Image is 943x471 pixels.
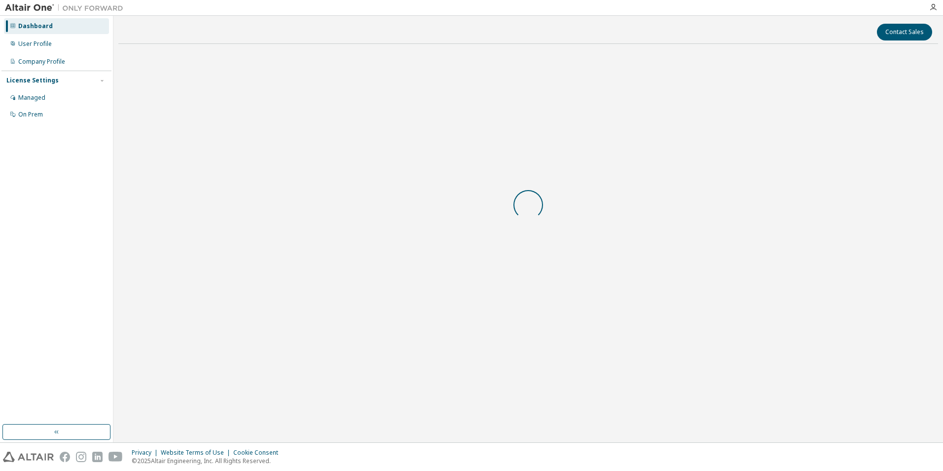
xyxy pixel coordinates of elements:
img: youtube.svg [109,452,123,462]
div: Company Profile [18,58,65,66]
button: Contact Sales [877,24,932,40]
img: linkedin.svg [92,452,103,462]
img: altair_logo.svg [3,452,54,462]
img: Altair One [5,3,128,13]
img: instagram.svg [76,452,86,462]
p: © 2025 Altair Engineering, Inc. All Rights Reserved. [132,457,284,465]
div: Website Terms of Use [161,449,233,457]
div: On Prem [18,111,43,118]
div: Dashboard [18,22,53,30]
div: Managed [18,94,45,102]
div: License Settings [6,77,59,84]
div: Cookie Consent [233,449,284,457]
img: facebook.svg [60,452,70,462]
div: User Profile [18,40,52,48]
div: Privacy [132,449,161,457]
